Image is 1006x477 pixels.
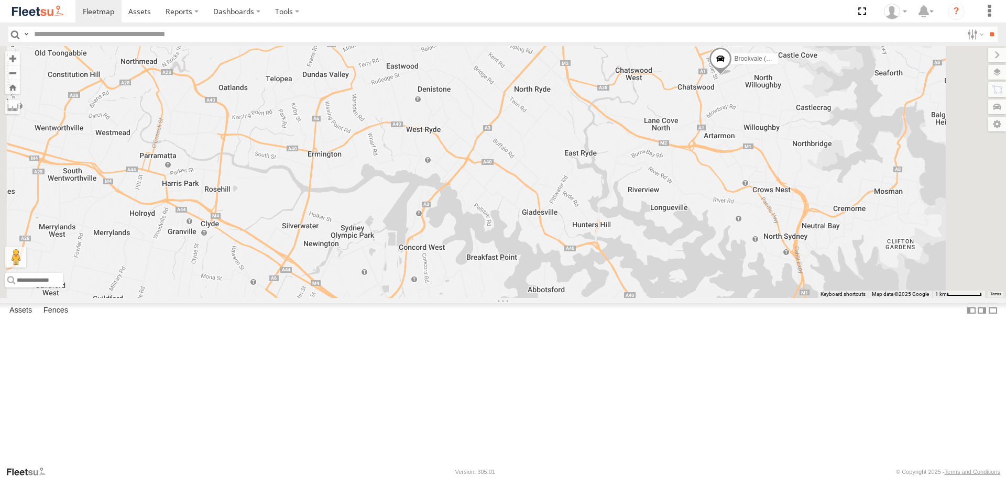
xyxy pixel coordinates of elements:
[880,4,911,19] div: Matt Mayall
[6,467,54,477] a: Visit our Website
[948,3,965,20] i: ?
[988,303,998,318] label: Hide Summary Table
[38,304,73,318] label: Fences
[5,65,20,80] button: Zoom out
[22,27,30,42] label: Search Query
[896,469,1000,475] div: © Copyright 2025 -
[990,292,1001,296] a: Terms
[455,469,495,475] div: Version: 305.01
[988,117,1006,131] label: Map Settings
[10,4,65,18] img: fleetsu-logo-horizontal.svg
[932,291,985,298] button: Map scale: 1 km per 63 pixels
[5,99,20,114] label: Measure
[821,291,866,298] button: Keyboard shortcuts
[5,247,26,268] button: Drag Pegman onto the map to open Street View
[4,304,37,318] label: Assets
[5,80,20,94] button: Zoom Home
[966,303,977,318] label: Dock Summary Table to the Left
[734,55,836,62] span: Brookvale (T10 - [PERSON_NAME])
[5,51,20,65] button: Zoom in
[945,469,1000,475] a: Terms and Conditions
[872,291,929,297] span: Map data ©2025 Google
[977,303,987,318] label: Dock Summary Table to the Right
[963,27,986,42] label: Search Filter Options
[935,291,947,297] span: 1 km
